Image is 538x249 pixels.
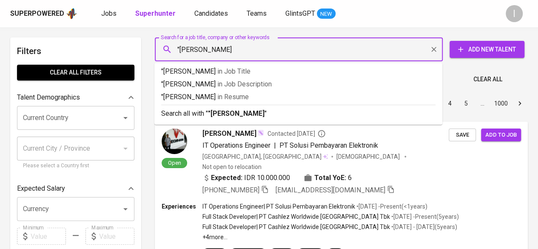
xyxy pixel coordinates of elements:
span: [DEMOGRAPHIC_DATA] [336,152,401,161]
span: in Job Description [217,80,272,88]
img: magic_wand.svg [257,129,264,136]
button: Open [120,112,131,124]
button: Add to job [481,129,521,142]
div: I [506,5,523,22]
button: Go to next page [513,97,527,110]
span: Add to job [485,130,517,140]
p: Search all with " " [161,109,436,119]
button: Open [120,203,131,215]
p: IT Operations Engineer | PT Solusi Pembayaran Elektronik [202,202,355,211]
span: Save [453,130,472,140]
span: GlintsGPT [285,9,315,17]
a: Teams [247,9,268,19]
button: Go to page 5 [459,97,473,110]
button: Save [449,129,476,142]
div: … [475,99,489,108]
div: Superpowered [10,9,64,19]
span: Add New Talent [456,44,518,55]
p: • [DATE] - Present ( 5 years ) [390,212,459,221]
span: Teams [247,9,267,17]
div: Expected Salary [17,180,134,197]
button: Clear All [470,72,506,87]
p: • [DATE] - [DATE] ( 5 years ) [390,223,457,231]
span: NEW [317,10,336,18]
b: Expected: [211,173,242,183]
span: Contacted [DATE] [268,129,326,138]
b: Superhunter [135,9,176,17]
svg: By Batam recruiter [317,129,326,138]
span: | [274,140,276,151]
span: [PERSON_NAME] [202,129,256,139]
a: Superhunter [135,9,177,19]
a: Superpoweredapp logo [10,7,77,20]
span: 6 [348,173,352,183]
div: IDR 10.000.000 [202,173,290,183]
b: Total YoE: [314,173,346,183]
p: Experiences [162,202,202,211]
button: Add New Talent [450,41,524,58]
span: PT Solusi Pembayaran Elektronik [279,141,378,149]
p: Full Stack Developer | PT Cashlez Worldwide [GEOGRAPHIC_DATA] Tbk [202,212,390,221]
a: GlintsGPT NEW [285,9,336,19]
span: [EMAIL_ADDRESS][DOMAIN_NAME] [276,186,385,194]
p: • [DATE] - Present ( <1 years ) [355,202,427,211]
h6: Filters [17,44,134,58]
button: Clear [428,43,440,55]
p: "[PERSON_NAME] [161,79,436,89]
p: "[PERSON_NAME] [161,92,436,102]
a: Candidates [194,9,230,19]
p: Full Stack Developer | PT Cashlez Worldwide [GEOGRAPHIC_DATA] Tbk [202,223,390,231]
div: Talent Demographics [17,89,134,106]
p: Please select a Country first [23,162,128,170]
p: Talent Demographics [17,92,80,103]
span: in Resume [217,93,249,101]
p: "[PERSON_NAME] [161,66,436,77]
span: IT Operations Engineer [202,141,270,149]
img: c12e3d5d6eb7a5acd25fd936273f0157.jpeg [162,129,187,154]
button: Clear All filters [17,65,134,80]
p: Not open to relocation [202,163,262,171]
b: "[PERSON_NAME] [208,109,265,117]
div: [GEOGRAPHIC_DATA], [GEOGRAPHIC_DATA] [202,152,328,161]
nav: pagination navigation [377,97,528,110]
button: Go to page 1000 [492,97,510,110]
a: Jobs [101,9,118,19]
p: Expected Salary [17,183,65,194]
span: Open [165,159,185,166]
span: Candidates [194,9,228,17]
input: Value [99,228,134,245]
span: Clear All filters [24,67,128,78]
input: Value [31,228,66,245]
p: +4 more ... [202,233,459,241]
span: [PHONE_NUMBER] [202,186,259,194]
span: Clear All [473,74,502,85]
img: app logo [66,7,77,20]
span: Jobs [101,9,117,17]
span: in Job Title [217,67,250,75]
button: Go to page 4 [443,97,457,110]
